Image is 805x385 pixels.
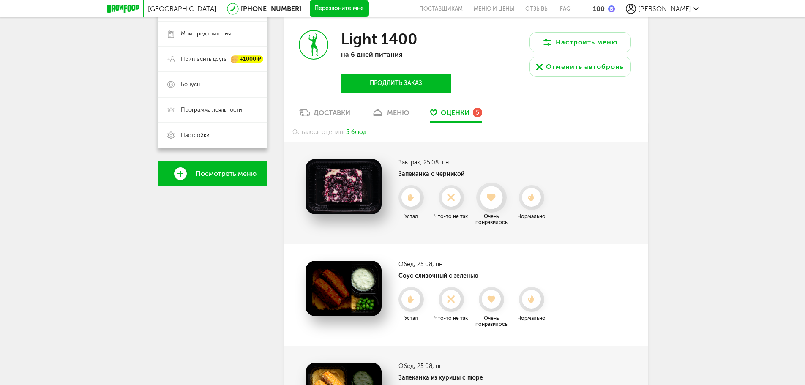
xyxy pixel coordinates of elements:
[529,32,631,52] button: Настроить меню
[158,97,267,123] a: Программа лояльности
[473,108,482,117] div: 5
[341,50,451,58] p: на 6 дней питания
[181,55,227,63] span: Пригласить друга
[414,363,442,370] span: , 25.08, пн
[398,159,551,166] h3: Завтрак
[472,213,510,225] div: Очень понравилось
[593,5,605,13] div: 100
[472,315,510,327] div: Очень понравилось
[158,46,267,72] a: Пригласить друга +1000 ₽
[181,131,210,139] span: Настройки
[398,170,551,177] h4: Запеканка с черникой
[181,106,242,114] span: Программа лояльности
[398,374,551,381] h4: Запеканка из курицы с пюре
[432,315,470,321] div: Что-то не так
[314,109,350,117] div: Доставки
[306,159,382,214] img: Запеканка с черникой
[310,0,369,17] button: Перезвоните мне
[608,5,615,12] img: bonus_b.cdccf46.png
[284,122,648,142] div: Осталось оценить:
[432,213,470,219] div: Что-то не так
[158,161,267,186] a: Посмотреть меню
[513,315,551,321] div: Нормально
[158,123,267,148] a: Настройки
[441,109,469,117] span: Оценки
[295,108,355,122] a: Доставки
[414,261,442,268] span: , 25.08, пн
[513,213,551,219] div: Нормально
[158,72,267,97] a: Бонусы
[398,363,551,370] h3: Обед
[196,170,257,177] span: Посмотреть меню
[346,128,366,136] span: 5 блюд
[241,5,301,13] a: [PHONE_NUMBER]
[638,5,691,13] span: [PERSON_NAME]
[398,272,551,279] h4: Соус сливочный с зеленью
[387,109,409,117] div: меню
[420,159,449,166] span: , 25.08, пн
[158,21,267,46] a: Мои предпочтения
[181,30,231,38] span: Мои предпочтения
[392,213,430,219] div: Устал
[426,108,486,122] a: Оценки 5
[367,108,413,122] a: меню
[392,315,430,321] div: Устал
[306,261,382,316] img: Соус сливочный с зеленью
[231,56,263,63] div: +1000 ₽
[148,5,216,13] span: [GEOGRAPHIC_DATA]
[546,62,624,72] div: Отменить автобронь
[398,261,551,268] h3: Обед
[529,57,631,77] button: Отменить автобронь
[181,81,201,88] span: Бонусы
[341,74,451,93] button: Продлить заказ
[341,30,418,48] h3: Light 1400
